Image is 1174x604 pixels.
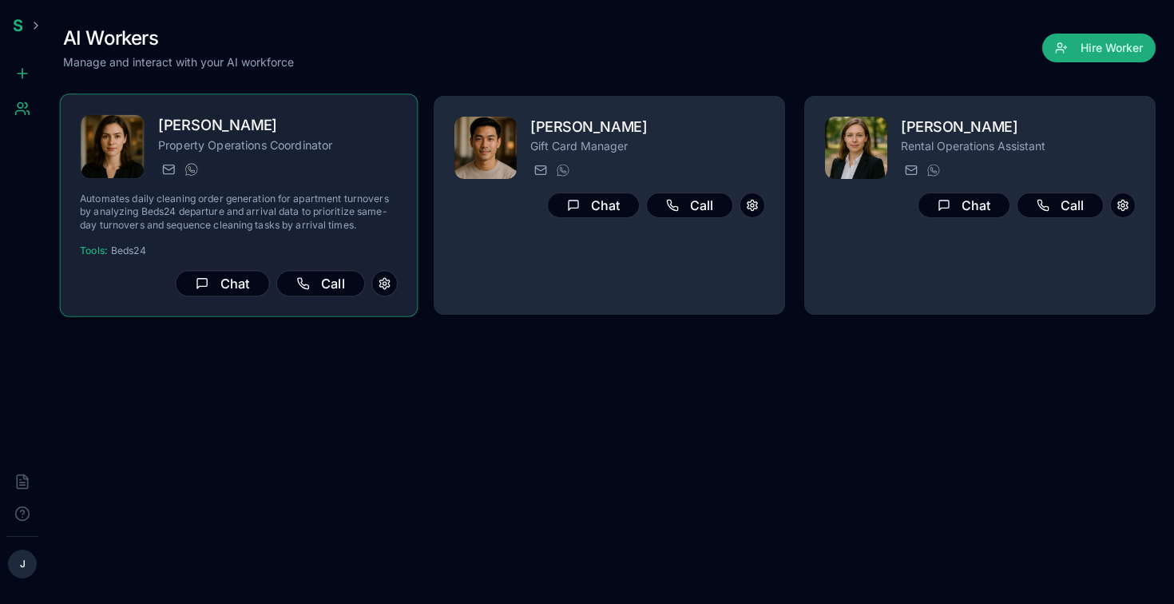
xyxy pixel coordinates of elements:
p: Gift Card Manager [530,138,765,154]
button: WhatsApp [181,160,200,179]
img: Rafael Salem [454,117,517,179]
h1: AI Workers [63,26,294,51]
button: Chat [175,271,269,297]
img: Matilda Lemieux [81,115,145,179]
h2: [PERSON_NAME] [901,116,1136,138]
p: Rental Operations Assistant [901,138,1136,154]
p: Manage and interact with your AI workforce [63,54,294,70]
button: Send email to matilda.lemieux@getspinnable.ai [158,160,177,179]
span: J [20,558,26,570]
a: Hire Worker [1042,42,1156,58]
button: Call [646,193,733,218]
p: Automates daily cleaning order generation for apartment turnovers by analyzing Beds24 departure a... [80,193,398,232]
h2: [PERSON_NAME] [158,114,398,137]
img: WhatsApp [927,164,940,177]
button: WhatsApp [553,161,572,180]
button: Send email to rafael.salem@getspinnable.ai [530,161,549,180]
img: WhatsApp [557,164,569,177]
button: J [8,550,37,578]
button: WhatsApp [923,161,942,180]
button: Chat [918,193,1010,218]
span: Tools: [80,244,108,257]
img: Freya Costa [825,117,887,179]
button: Call [1017,193,1104,218]
h2: [PERSON_NAME] [530,116,765,138]
span: S [13,16,23,35]
span: Beds24 [111,244,146,257]
button: Chat [547,193,640,218]
img: WhatsApp [185,163,198,176]
button: Call [276,271,365,297]
button: Hire Worker [1042,34,1156,62]
button: Send email to freya.costa@getspinnable.ai [901,161,920,180]
p: Property Operations Coordinator [158,137,398,153]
